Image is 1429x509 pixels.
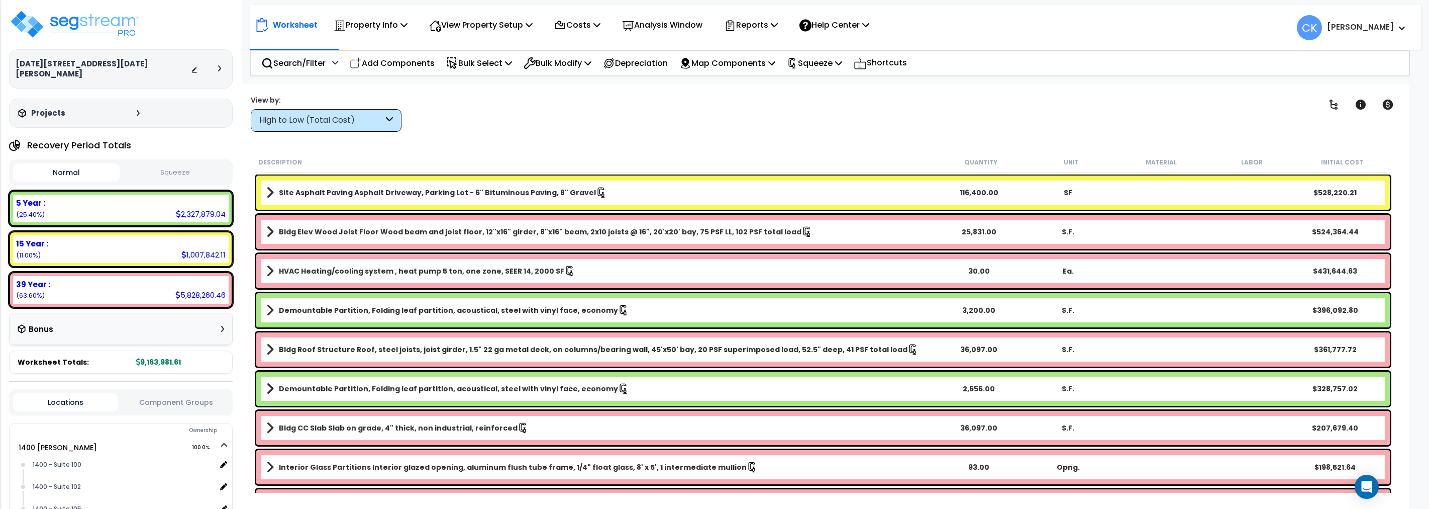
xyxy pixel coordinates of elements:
[934,462,1023,472] div: 93.00
[934,266,1023,276] div: 30.00
[279,188,596,198] b: Site Asphalt Paving Asphalt Driveway, Parking Lot - 6" Bituminous Paving, 8" Gravel
[266,264,935,278] a: Assembly Title
[279,345,907,355] b: Bldg Roof Structure Roof, steel joists, joist girder, 1.5" 22 ga metal deck, on columns/bearing w...
[1024,188,1112,198] div: SF
[1241,158,1263,166] small: Labor
[279,423,518,433] b: Bldg CC Slab Slab on grade, 4" thick, non industrial, reinforced
[123,397,228,408] button: Component Groups
[787,56,842,70] p: Squeeze
[1290,462,1379,472] div: $198,521.64
[1024,227,1112,237] div: S.F.
[175,290,226,300] div: 5,828,260.46
[259,115,383,126] div: High to Low (Total Cost)
[964,158,997,166] small: Quantity
[1297,15,1322,40] span: CK
[1355,475,1379,499] div: Open Intercom Messenger
[1024,423,1112,433] div: S.F.
[29,325,53,334] h3: Bonus
[266,421,935,435] a: Assembly Title
[934,384,1023,394] div: 2,656.00
[848,51,912,75] div: Shortcuts
[1024,305,1112,315] div: S.F.
[934,305,1023,315] div: 3,200.00
[16,198,45,208] b: 5 Year :
[181,249,226,260] div: 1,007,842.11
[1321,158,1363,166] small: Initial Cost
[192,442,219,454] span: 100.0%
[27,140,131,150] h4: Recovery Period Totals
[1290,305,1379,315] div: $396,092.80
[19,443,97,453] a: 1400 [PERSON_NAME] 100.0%
[16,59,191,79] h3: [DATE][STREET_ADDRESS][DATE][PERSON_NAME]
[9,9,140,39] img: logo_pro_r.png
[524,56,591,70] p: Bulk Modify
[597,51,673,75] div: Depreciation
[1024,384,1112,394] div: S.F.
[266,343,935,357] a: Assembly Title
[13,393,118,411] button: Locations
[279,305,618,315] b: Demountable Partition, Folding leaf partition, acoustical, steel with vinyl face, economy
[16,251,41,260] small: (11.00%)
[16,279,50,290] b: 39 Year :
[344,51,440,75] div: Add Components
[136,357,181,367] b: 9,163,981.61
[854,56,907,70] p: Shortcuts
[261,56,326,70] p: Search/Filter
[724,18,778,32] p: Reports
[1064,158,1079,166] small: Unit
[334,18,407,32] p: Property Info
[934,188,1023,198] div: 116,400.00
[1146,158,1177,166] small: Material
[1290,227,1379,237] div: $524,364.44
[1290,345,1379,355] div: $361,777.72
[799,18,869,32] p: Help Center
[679,56,775,70] p: Map Components
[1290,384,1379,394] div: $328,757.02
[1024,345,1112,355] div: S.F.
[13,163,120,182] button: Normal
[30,459,216,471] div: 1400 - Suite 100
[18,357,89,367] span: Worksheet Totals:
[266,186,935,200] a: Assembly Title
[279,384,618,394] b: Demountable Partition, Folding leaf partition, acoustical, steel with vinyl face, economy
[934,345,1023,355] div: 36,097.00
[350,56,435,70] p: Add Components
[266,382,935,396] a: Assembly Title
[31,108,65,118] h3: Projects
[622,18,702,32] p: Analysis Window
[1024,462,1112,472] div: Opng.
[30,481,216,493] div: 1400 - Suite 102
[16,210,45,219] small: (25.40%)
[603,56,668,70] p: Depreciation
[1290,423,1379,433] div: $207,679.40
[934,227,1023,237] div: 25,831.00
[266,225,935,239] a: Assembly Title
[16,291,45,300] small: (63.60%)
[259,158,302,166] small: Description
[273,18,318,32] p: Worksheet
[554,18,600,32] p: Costs
[176,209,226,219] div: 2,327,879.04
[266,303,935,317] a: Assembly Title
[429,18,533,32] p: View Property Setup
[1290,266,1379,276] div: $431,644.63
[30,425,232,437] div: Ownership
[446,56,512,70] p: Bulk Select
[279,266,564,276] b: HVAC Heating/cooling system , heat pump 5 ton, one zone, SEER 14, 2000 SF
[279,462,747,472] b: Interior Glass Partitions Interior glazed opening, aluminum flush tube frame, 1/4" float glass, 8...
[934,423,1023,433] div: 36,097.00
[122,164,229,182] button: Squeeze
[266,460,935,474] a: Assembly Title
[1024,266,1112,276] div: Ea.
[1290,188,1379,198] div: $528,220.21
[251,95,401,105] div: View by:
[1327,22,1394,32] b: [PERSON_NAME]
[279,227,801,237] b: Bldg Elev Wood Joist Floor Wood beam and joist floor, 12"x16" girder, 8"x16" beam, 2x10 joists @ ...
[16,238,48,249] b: 15 Year :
